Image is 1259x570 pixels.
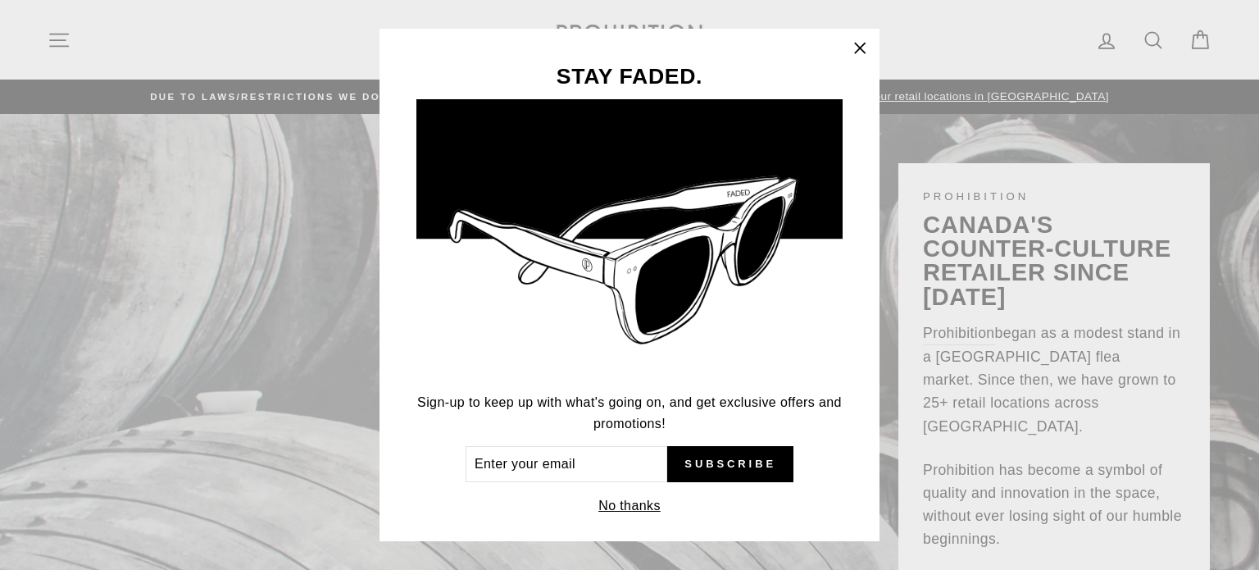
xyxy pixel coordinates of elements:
[593,495,666,518] button: No thanks
[667,446,793,482] button: Subscribe
[416,66,843,88] h3: STAY FADED.
[684,457,776,472] span: Subscribe
[466,446,667,482] input: Enter your email
[416,392,843,434] p: Sign-up to keep up with what's going on, and get exclusive offers and promotions!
